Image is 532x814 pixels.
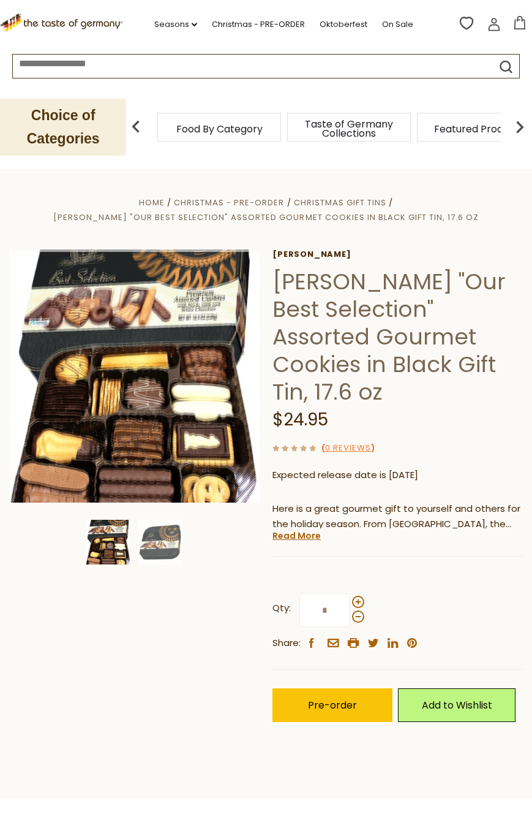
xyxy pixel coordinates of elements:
a: Featured Products [434,124,524,134]
img: Lambertz "Our Best Selection" Assorted Gourmet Cookies in Black Gift Tin, 17.6 oz [9,249,260,500]
span: $24.95 [272,408,328,432]
p: Expected release date is [DATE] [272,468,523,483]
a: Christmas - PRE-ORDER [212,18,305,31]
span: Pre-order [308,698,357,712]
a: Seasons [154,18,197,31]
a: Read More [272,530,321,542]
a: Food By Category [176,124,263,134]
a: [PERSON_NAME] [272,249,523,259]
a: [PERSON_NAME] "Our Best Selection" Assorted Gourmet Cookies in Black Gift Tin, 17.6 oz [53,211,478,223]
a: Home [139,197,165,208]
h1: [PERSON_NAME] "Our Best Selection" Assorted Gourmet Cookies in Black Gift Tin, 17.6 oz [272,268,523,406]
a: Christmas - PRE-ORDER [174,197,284,208]
button: Pre-order [272,688,392,722]
a: Add to Wishlist [398,688,515,722]
img: Lambertz "Our Best Selection" Assorted Gourmet Cookies in Black Gift Tin, 17.6 oz [138,520,182,565]
span: ( ) [321,442,375,454]
a: Taste of Germany Collections [300,120,398,138]
p: Here is a great gourmet gift to yourself and others for the holiday season. From [GEOGRAPHIC_DATA... [272,501,523,532]
a: Christmas Gift Tins [294,197,386,208]
img: Lambertz "Our Best Selection" Assorted Gourmet Cookies in Black Gift Tin, 17.6 oz [86,520,130,565]
input: Qty: [299,593,350,627]
span: Share: [272,636,301,651]
strong: Qty: [272,601,291,616]
a: Oktoberfest [320,18,367,31]
a: On Sale [382,18,413,31]
a: 0 Reviews [325,442,371,455]
img: next arrow [508,115,532,139]
img: previous arrow [124,115,148,139]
